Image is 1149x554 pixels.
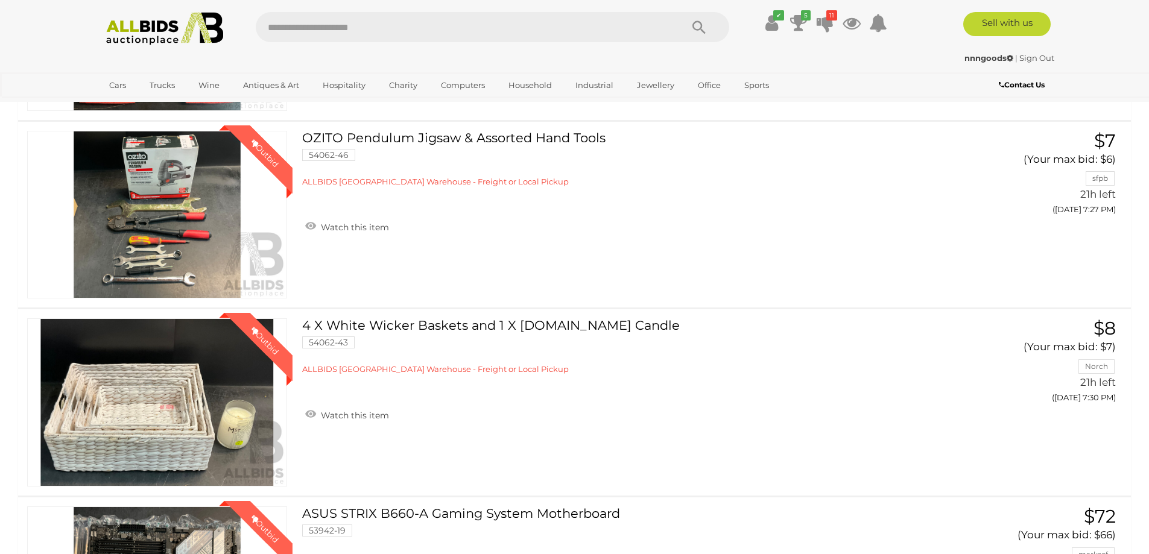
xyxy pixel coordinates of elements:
a: ✔ [763,12,781,34]
a: Cars [101,75,134,95]
span: $72 [1084,505,1116,527]
span: $8 [1094,317,1116,339]
a: 4 X White Wicker Baskets and 1 X [DOMAIN_NAME] Candle 54062-43 ALLBIDS [GEOGRAPHIC_DATA] Warehous... [311,318,936,375]
span: Watch this item [318,222,389,233]
img: Allbids.com.au [100,12,230,45]
a: Jewellery [629,75,682,95]
div: Outbid [237,313,293,368]
span: Watch this item [318,410,389,421]
a: Outbid [27,318,287,486]
a: Office [690,75,729,95]
i: 5 [801,10,811,20]
a: Wine [191,75,227,95]
a: 5 [790,12,808,34]
a: Watch this item [302,217,392,235]
a: $7 (Your max bid: $6) sfpb 21h left ([DATE] 7:27 PM) [955,131,1119,221]
a: Sports [736,75,777,95]
a: Sell with us [963,12,1051,36]
a: Hospitality [315,75,373,95]
a: Antiques & Art [235,75,307,95]
a: Watch this item [302,405,392,423]
a: nnngoods [964,53,1015,63]
span: $7 [1094,130,1116,152]
a: OZITO Pendulum Jigsaw & Assorted Hand Tools 54062-46 ALLBIDS [GEOGRAPHIC_DATA] Warehouse - Freigh... [311,131,936,187]
a: Trucks [142,75,183,95]
div: Outbid [237,125,293,181]
b: Contact Us [999,80,1045,89]
a: 11 [816,12,834,34]
i: ✔ [773,10,784,20]
a: Contact Us [999,78,1048,92]
a: Industrial [568,75,621,95]
button: Search [669,12,729,42]
a: $8 (Your max bid: $7) Norch 21h left ([DATE] 7:30 PM) [955,318,1119,409]
strong: nnngoods [964,53,1013,63]
a: Sign Out [1019,53,1054,63]
a: Computers [433,75,493,95]
a: Charity [381,75,425,95]
a: [GEOGRAPHIC_DATA] [101,95,203,115]
a: Household [501,75,560,95]
a: Outbid [27,131,287,299]
i: 11 [826,10,837,20]
span: | [1015,53,1018,63]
